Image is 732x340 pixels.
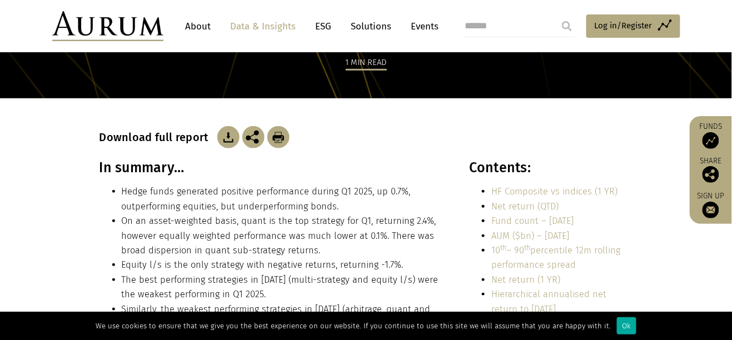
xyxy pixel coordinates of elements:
[491,201,559,212] a: Net return (QTD)
[491,216,574,226] a: Fund count – [DATE]
[99,131,215,144] h3: Download full report
[310,16,337,37] a: ESG
[595,19,653,32] span: Log in/Register
[695,122,726,149] a: Funds
[556,15,578,37] input: Submit
[406,16,439,37] a: Events
[491,274,560,285] a: Net return (1 YR)
[703,132,719,149] img: Access Funds
[491,289,606,314] a: Hierarchical annualised net return to [DATE]
[242,126,265,148] img: Share this post
[99,159,445,176] h3: In summary…
[180,16,217,37] a: About
[122,184,445,214] li: Hedge funds generated positive performance during Q1 2025, up 0.7%, outperforming equities, but u...
[524,243,530,252] sup: th
[469,159,630,176] h3: Contents:
[217,126,240,148] img: Download Article
[122,214,445,258] li: On an asset-weighted basis, quant is the top strategy for Q1, returning 2.4%, however equally wei...
[122,258,445,272] li: Equity l/s is the only strategy with negative returns, returning -1.7%.
[346,16,397,37] a: Solutions
[586,14,680,38] a: Log in/Register
[346,56,387,71] div: 1 min read
[122,273,445,302] li: The best performing strategies in [DATE] (multi-strategy and equity l/s) were the weakest perform...
[491,231,569,241] a: AUM ($bn) – [DATE]
[703,166,719,183] img: Share this post
[491,186,618,197] a: HF Composite vs indices (1 YR)
[267,126,290,148] img: Download Article
[695,157,726,183] div: Share
[695,191,726,218] a: Sign up
[617,317,636,334] div: Ok
[500,243,506,252] sup: th
[52,11,163,41] img: Aurum
[703,202,719,218] img: Sign up to our newsletter
[491,245,620,270] a: 10th– 90thpercentile 12m rolling performance spread
[122,302,445,332] li: Similarly, the weakest performing strategies in [DATE] (arbitrage, quant and macro) were the stro...
[225,16,302,37] a: Data & Insights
